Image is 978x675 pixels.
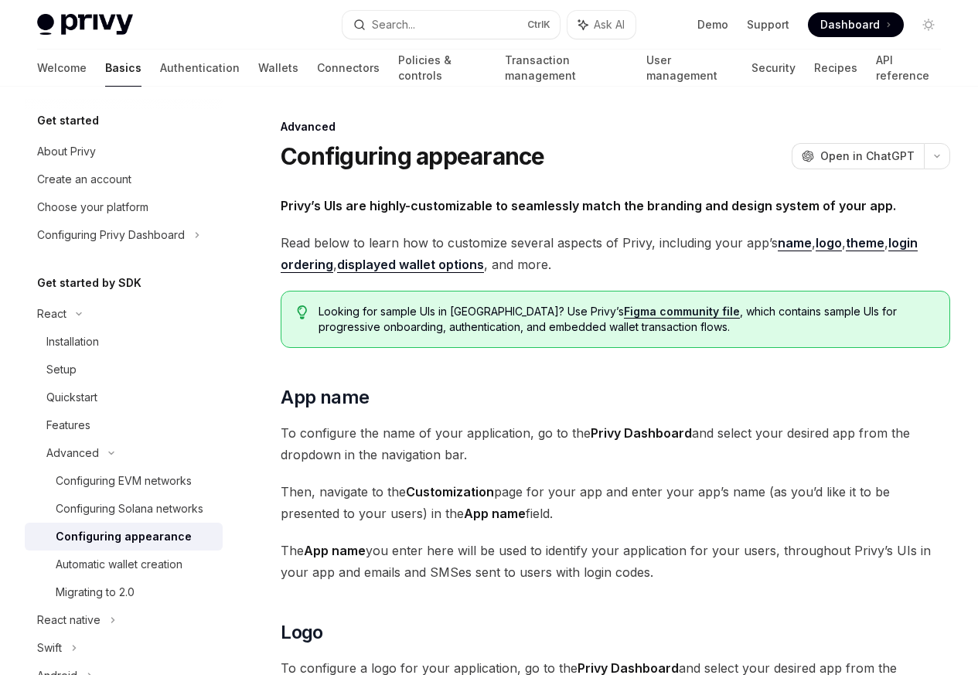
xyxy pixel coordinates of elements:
a: Create an account [25,165,223,193]
strong: App name [304,543,366,558]
div: Configuring Privy Dashboard [37,226,185,244]
span: Logo [281,620,323,645]
a: Basics [105,49,141,87]
a: Migrating to 2.0 [25,578,223,606]
div: Configuring appearance [56,527,192,546]
a: Configuring appearance [25,523,223,551]
a: Dashboard [808,12,904,37]
span: Looking for sample UIs in [GEOGRAPHIC_DATA]? Use Privy’s , which contains sample UIs for progress... [319,304,934,335]
a: Welcome [37,49,87,87]
strong: App name [464,506,526,521]
a: About Privy [25,138,223,165]
div: React native [37,611,101,629]
button: Ask AI [567,11,636,39]
a: theme [846,235,884,251]
strong: Privy Dashboard [591,425,692,441]
a: Security [751,49,796,87]
h5: Get started by SDK [37,274,141,292]
button: Open in ChatGPT [792,143,924,169]
a: Support [747,17,789,32]
a: Choose your platform [25,193,223,221]
a: displayed wallet options [337,257,484,273]
div: Features [46,416,90,435]
a: Automatic wallet creation [25,551,223,578]
a: Wallets [258,49,298,87]
div: About Privy [37,142,96,161]
span: Ask AI [594,17,625,32]
a: Configuring EVM networks [25,467,223,495]
a: Demo [697,17,728,32]
div: Search... [372,15,415,34]
a: Figma community file [624,305,740,319]
a: Policies & controls [398,49,486,87]
div: Advanced [46,444,99,462]
a: logo [816,235,842,251]
a: Transaction management [505,49,627,87]
div: Choose your platform [37,198,148,216]
a: Configuring Solana networks [25,495,223,523]
strong: Customization [406,484,494,499]
a: Recipes [814,49,857,87]
span: Dashboard [820,17,880,32]
h1: Configuring appearance [281,142,545,170]
a: name [778,235,812,251]
svg: Tip [297,305,308,319]
button: Search...CtrlK [342,11,560,39]
span: Ctrl K [527,19,550,31]
div: Configuring Solana networks [56,499,203,518]
div: Swift [37,639,62,657]
span: Then, navigate to the page for your app and enter your app’s name (as you’d like it to be present... [281,481,950,524]
a: API reference [876,49,941,87]
div: Create an account [37,170,131,189]
strong: Privy’s UIs are highly-customizable to seamlessly match the branding and design system of your app. [281,198,896,213]
a: Setup [25,356,223,384]
span: Open in ChatGPT [820,148,915,164]
div: Installation [46,332,99,351]
div: Quickstart [46,388,97,407]
a: Connectors [317,49,380,87]
div: Advanced [281,119,950,135]
div: Automatic wallet creation [56,555,182,574]
img: light logo [37,14,133,36]
a: Installation [25,328,223,356]
div: Configuring EVM networks [56,472,192,490]
a: Quickstart [25,384,223,411]
button: Toggle dark mode [916,12,941,37]
span: Read below to learn how to customize several aspects of Privy, including your app’s , , , , , and... [281,232,950,275]
span: To configure the name of your application, go to the and select your desired app from the dropdow... [281,422,950,465]
span: The you enter here will be used to identify your application for your users, throughout Privy’s U... [281,540,950,583]
a: Authentication [160,49,240,87]
span: App name [281,385,369,410]
div: Setup [46,360,77,379]
div: Migrating to 2.0 [56,583,135,602]
a: User management [646,49,734,87]
div: React [37,305,66,323]
a: Features [25,411,223,439]
h5: Get started [37,111,99,130]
